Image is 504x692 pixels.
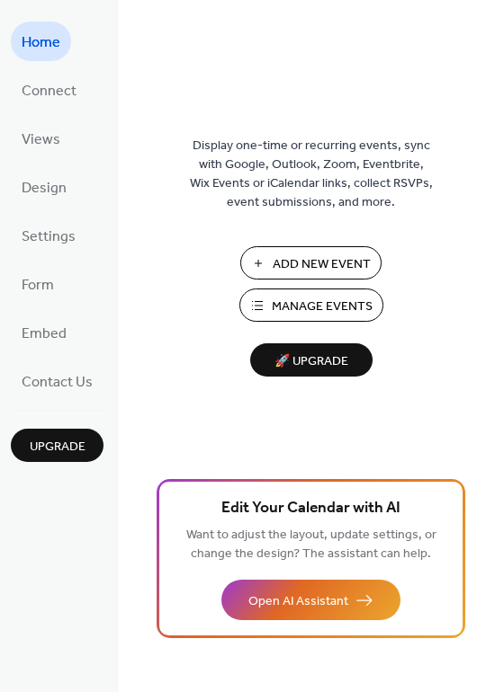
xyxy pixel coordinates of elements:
span: Want to adjust the layout, update settings, or change the design? The assistant can help. [186,523,436,566]
span: Contact Us [22,368,93,397]
a: Embed [11,313,77,352]
span: Home [22,29,60,58]
span: Form [22,271,54,300]
a: Home [11,22,71,61]
button: 🚀 Upgrade [250,343,373,377]
a: Views [11,119,71,158]
span: Open AI Assistant [248,592,348,611]
a: Form [11,264,65,304]
span: Views [22,126,60,155]
span: Design [22,174,67,203]
span: Edit Your Calendar with AI [221,496,400,521]
span: Connect [22,77,76,106]
a: Settings [11,216,86,255]
a: Connect [11,70,87,110]
a: Contact Us [11,361,103,401]
span: Add New Event [273,255,371,274]
span: Settings [22,223,76,252]
button: Add New Event [240,246,382,279]
button: Manage Events [239,288,383,322]
span: Display one-time or recurring events, sync with Google, Outlook, Zoom, Eventbrite, Wix Events or ... [190,137,433,212]
span: Embed [22,320,67,349]
a: Design [11,167,77,207]
button: Upgrade [11,429,103,462]
button: Open AI Assistant [221,580,400,620]
span: Manage Events [272,297,373,316]
span: Upgrade [30,438,85,457]
span: 🚀 Upgrade [261,350,362,374]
